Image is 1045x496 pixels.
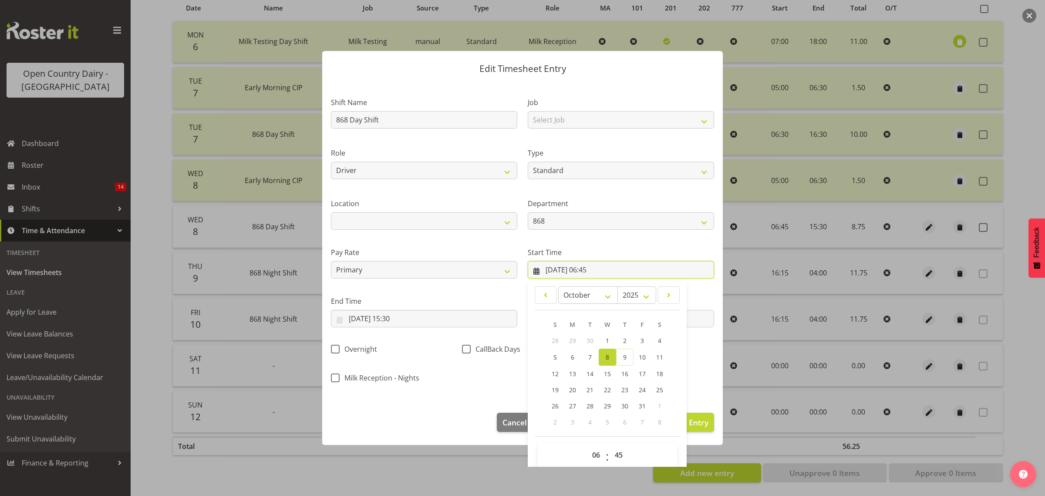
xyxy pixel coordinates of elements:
[616,398,634,414] a: 30
[640,320,644,329] span: F
[623,320,627,329] span: T
[599,349,616,366] a: 8
[587,370,593,378] span: 14
[569,370,576,378] span: 13
[331,97,517,108] label: Shift Name
[599,398,616,414] a: 29
[606,353,609,361] span: 8
[331,198,517,209] label: Location
[616,333,634,349] a: 2
[599,333,616,349] a: 1
[553,418,557,426] span: 2
[621,402,628,410] span: 30
[604,320,610,329] span: W
[331,247,517,258] label: Pay Rate
[604,370,611,378] span: 15
[497,413,533,432] button: Cancel
[571,353,574,361] span: 6
[651,349,668,366] a: 11
[581,349,599,366] a: 7
[546,382,564,398] a: 19
[658,336,661,345] span: 4
[581,398,599,414] a: 28
[634,333,651,349] a: 3
[640,336,644,345] span: 3
[660,417,708,428] span: Update Entry
[640,418,644,426] span: 7
[606,418,609,426] span: 5
[331,310,517,327] input: Click to select...
[634,398,651,414] a: 31
[569,402,576,410] span: 27
[588,418,592,426] span: 4
[604,386,611,394] span: 22
[588,320,592,329] span: T
[621,370,628,378] span: 16
[599,382,616,398] a: 22
[658,418,661,426] span: 8
[569,386,576,394] span: 20
[570,320,575,329] span: M
[587,336,593,345] span: 30
[546,398,564,414] a: 26
[634,382,651,398] a: 24
[656,386,663,394] span: 25
[528,261,714,279] input: Click to select...
[564,366,581,382] a: 13
[564,398,581,414] a: 27
[639,353,646,361] span: 10
[658,320,661,329] span: S
[571,418,574,426] span: 3
[552,386,559,394] span: 19
[581,382,599,398] a: 21
[606,446,609,468] span: :
[553,353,557,361] span: 5
[604,402,611,410] span: 29
[564,382,581,398] a: 20
[528,247,714,258] label: Start Time
[546,366,564,382] a: 12
[340,345,377,353] span: Overnight
[331,111,517,129] input: Shift Name
[639,402,646,410] span: 31
[623,353,627,361] span: 9
[1019,470,1028,479] img: help-xxl-2.png
[587,402,593,410] span: 28
[581,366,599,382] a: 14
[528,148,714,158] label: Type
[552,336,559,345] span: 28
[656,370,663,378] span: 18
[634,349,651,366] a: 10
[616,349,634,366] a: 9
[331,64,714,73] p: Edit Timesheet Entry
[623,336,627,345] span: 2
[651,382,668,398] a: 25
[1033,227,1041,258] span: Feedback
[331,296,517,306] label: End Time
[588,353,592,361] span: 7
[616,382,634,398] a: 23
[606,336,609,345] span: 1
[651,366,668,382] a: 18
[1028,218,1045,278] button: Feedback - Show survey
[471,345,520,353] span: CallBack Days
[502,417,527,428] span: Cancel
[528,97,714,108] label: Job
[651,333,668,349] a: 4
[634,366,651,382] a: 17
[616,366,634,382] a: 16
[564,349,581,366] a: 6
[331,148,517,158] label: Role
[587,386,593,394] span: 21
[656,353,663,361] span: 11
[552,402,559,410] span: 26
[546,349,564,366] a: 5
[621,386,628,394] span: 23
[639,386,646,394] span: 24
[599,366,616,382] a: 15
[623,418,627,426] span: 6
[552,370,559,378] span: 12
[569,336,576,345] span: 29
[639,370,646,378] span: 17
[340,374,419,382] span: Milk Reception - Nights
